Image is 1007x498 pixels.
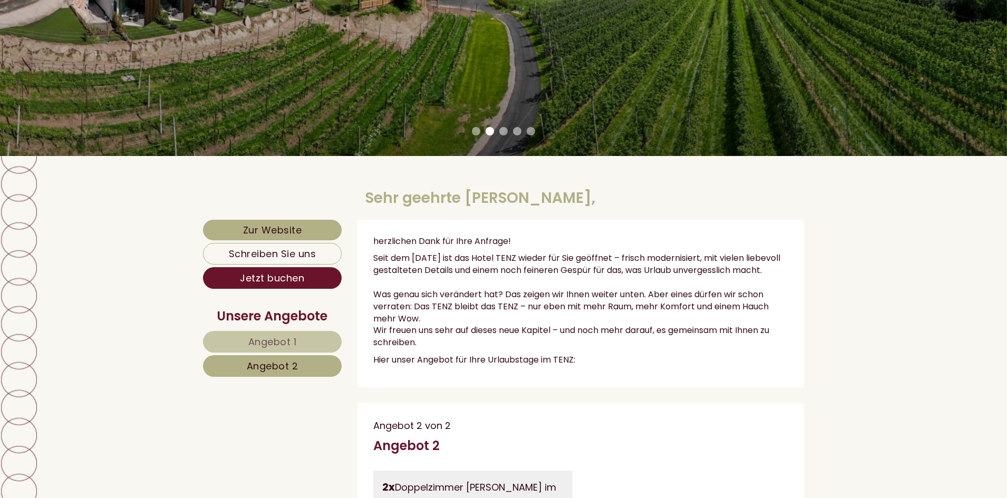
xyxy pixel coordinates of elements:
div: Unsere Angebote [203,307,342,325]
p: Hier unser Angebot für Ihre Urlaubstage im TENZ: [373,354,789,366]
b: 2x [382,480,395,494]
div: Angebot 2 [373,437,440,455]
a: Zur Website [203,220,342,241]
span: Angebot 2 von 2 [373,419,451,432]
div: Guten Tag, wie können wir Ihnen helfen? [8,31,188,63]
a: Schreiben Sie uns [203,243,342,265]
a: Jetzt buchen [203,267,342,289]
small: 10:17 [16,53,183,61]
p: Seit dem [DATE] ist das Hotel TENZ wieder für Sie geöffnet – frisch modernisiert, mit vielen lieb... [373,252,789,349]
div: [DATE] [187,8,229,25]
h1: Sehr geehrte [PERSON_NAME], [365,190,595,207]
span: Angebot 1 [248,335,297,348]
div: Hotel Tenz [16,33,183,41]
span: Angebot 2 [247,359,298,373]
p: herzlichen Dank für Ihre Anfrage! [373,236,789,248]
button: Senden [346,275,415,296]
